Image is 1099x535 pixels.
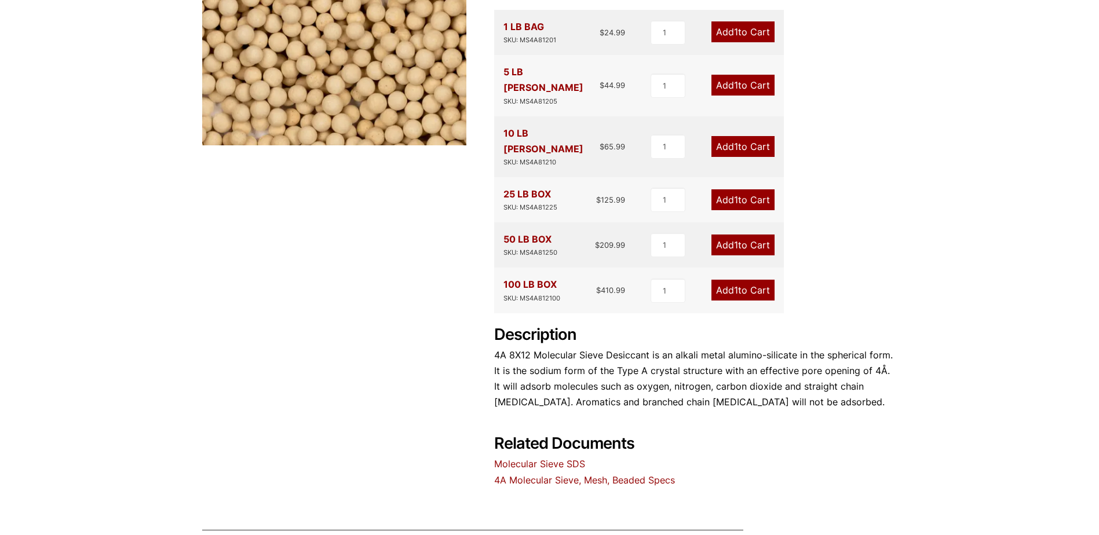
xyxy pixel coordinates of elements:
[596,285,625,295] bdi: 410.99
[503,186,557,213] div: 25 LB BOX
[734,284,738,296] span: 1
[503,232,557,258] div: 50 LB BOX
[600,80,604,90] span: $
[494,474,675,486] a: 4A Molecular Sieve, Mesh, Beaded Specs
[711,136,775,157] a: Add1to Cart
[494,458,585,470] a: Molecular Sieve SDS
[503,277,560,303] div: 100 LB BOX
[711,21,775,42] a: Add1to Cart
[734,194,738,206] span: 1
[503,293,560,304] div: SKU: MS4A812100
[503,35,556,46] div: SKU: MS4A81201
[734,79,738,91] span: 1
[711,234,775,255] a: Add1to Cart
[503,247,557,258] div: SKU: MS4A81250
[596,195,601,204] span: $
[503,19,556,46] div: 1 LB BAG
[503,157,600,168] div: SKU: MS4A81210
[600,142,604,151] span: $
[734,141,738,152] span: 1
[711,75,775,96] a: Add1to Cart
[600,28,604,37] span: $
[734,239,738,251] span: 1
[596,195,625,204] bdi: 125.99
[503,64,600,107] div: 5 LB [PERSON_NAME]
[711,189,775,210] a: Add1to Cart
[711,280,775,301] a: Add1to Cart
[503,126,600,168] div: 10 LB [PERSON_NAME]
[600,80,625,90] bdi: 44.99
[595,240,600,250] span: $
[600,142,625,151] bdi: 65.99
[503,202,557,213] div: SKU: MS4A81225
[596,285,601,295] span: $
[595,240,625,250] bdi: 209.99
[503,96,600,107] div: SKU: MS4A81205
[494,347,897,411] p: 4A 8X12 Molecular Sieve Desiccant is an alkali metal alumino-silicate in the spherical form. It i...
[494,325,897,345] h2: Description
[734,26,738,38] span: 1
[600,28,625,37] bdi: 24.99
